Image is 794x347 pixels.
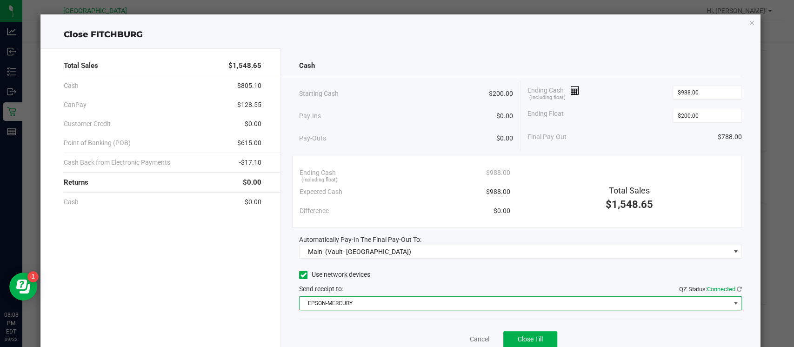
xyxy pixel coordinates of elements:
[493,206,510,216] span: $0.00
[300,206,329,216] span: Difference
[245,119,261,129] span: $0.00
[64,119,111,129] span: Customer Credit
[64,197,79,207] span: Cash
[527,132,567,142] span: Final Pay-Out
[606,199,653,210] span: $1,548.65
[64,100,87,110] span: CanPay
[301,176,338,184] span: (including float)
[300,187,342,197] span: Expected Cash
[64,81,79,91] span: Cash
[299,236,421,243] span: Automatically Pay-In The Final Pay-Out To:
[496,111,513,121] span: $0.00
[496,133,513,143] span: $0.00
[228,60,261,71] span: $1,548.65
[529,94,566,102] span: (including float)
[718,132,742,142] span: $788.00
[470,334,489,344] a: Cancel
[299,60,315,71] span: Cash
[237,100,261,110] span: $128.55
[237,81,261,91] span: $805.10
[245,197,261,207] span: $0.00
[300,297,730,310] span: EPSON-MERCURY
[308,248,322,255] span: Main
[27,271,39,282] iframe: Resource center unread badge
[299,285,343,293] span: Send receipt to:
[486,168,510,178] span: $988.00
[527,86,580,100] span: Ending Cash
[40,28,761,41] div: Close FITCHBURG
[299,89,339,99] span: Starting Cash
[299,111,321,121] span: Pay-Ins
[243,177,261,188] span: $0.00
[527,109,564,123] span: Ending Float
[679,286,742,293] span: QZ Status:
[486,187,510,197] span: $988.00
[64,60,98,71] span: Total Sales
[64,158,170,167] span: Cash Back from Electronic Payments
[489,89,513,99] span: $200.00
[239,158,261,167] span: -$17.10
[707,286,735,293] span: Connected
[9,273,37,300] iframe: Resource center
[64,173,261,193] div: Returns
[609,186,650,195] span: Total Sales
[237,138,261,148] span: $615.00
[299,133,326,143] span: Pay-Outs
[64,138,131,148] span: Point of Banking (POB)
[299,270,370,280] label: Use network devices
[300,168,336,178] span: Ending Cash
[518,335,543,343] span: Close Till
[325,248,411,255] span: (Vault- [GEOGRAPHIC_DATA])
